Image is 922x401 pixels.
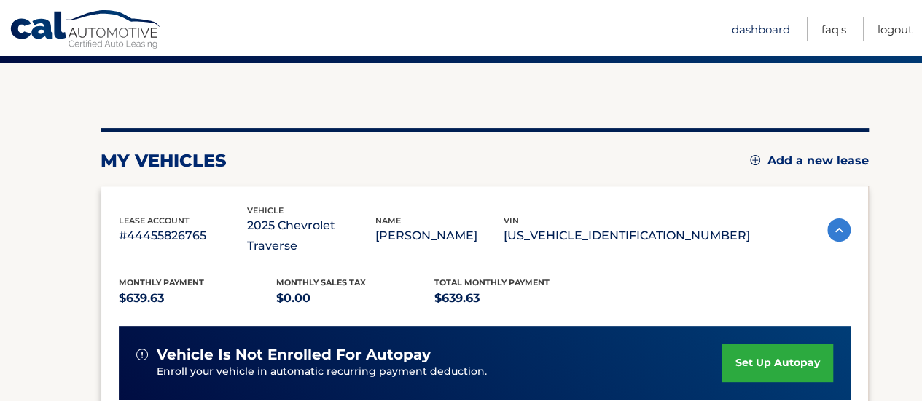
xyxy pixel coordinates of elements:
[375,215,401,226] span: name
[101,150,227,172] h2: my vehicles
[732,17,790,41] a: Dashboard
[119,215,190,226] span: lease account
[821,17,846,41] a: FAQ's
[276,277,366,287] span: Monthly sales Tax
[276,288,434,309] p: $0.00
[750,154,869,168] a: Add a new lease
[827,218,851,242] img: accordion-active.svg
[434,277,550,287] span: Total Monthly Payment
[9,9,163,52] a: Cal Automotive
[119,226,247,246] p: #44455826765
[878,17,913,41] a: Logout
[119,288,277,309] p: $639.63
[157,364,722,380] p: Enroll your vehicle in automatic recurring payment deduction.
[504,215,519,226] span: vin
[722,344,832,382] a: set up autopay
[247,205,284,215] span: vehicle
[750,155,760,165] img: add.svg
[434,288,593,309] p: $639.63
[136,349,148,360] img: alert-white.svg
[504,226,750,246] p: [US_VEHICLE_IDENTIFICATION_NUMBER]
[119,277,204,287] span: Monthly Payment
[375,226,504,246] p: [PERSON_NAME]
[247,215,375,256] p: 2025 Chevrolet Traverse
[157,346,431,364] span: vehicle is not enrolled for autopay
